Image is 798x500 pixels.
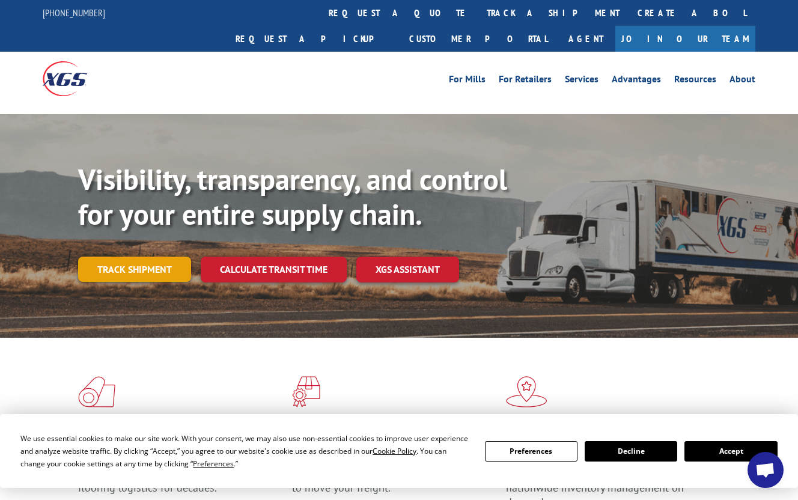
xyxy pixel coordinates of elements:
[78,160,507,233] b: Visibility, transparency, and control for your entire supply chain.
[78,257,191,282] a: Track shipment
[612,75,661,88] a: Advantages
[585,441,677,462] button: Decline
[684,441,777,462] button: Accept
[748,452,784,488] div: Open chat
[292,376,320,407] img: xgs-icon-focused-on-flooring-red
[78,452,264,495] span: As an industry carrier of choice, XGS has brought innovation and dedication to flooring logistics...
[193,459,234,469] span: Preferences
[729,75,755,88] a: About
[78,376,115,407] img: xgs-icon-total-supply-chain-intelligence-red
[674,75,716,88] a: Resources
[201,257,347,282] a: Calculate transit time
[356,257,459,282] a: XGS ASSISTANT
[227,26,400,52] a: Request a pickup
[400,26,556,52] a: Customer Portal
[373,446,416,456] span: Cookie Policy
[485,441,577,462] button: Preferences
[615,26,755,52] a: Join Our Team
[449,75,486,88] a: For Mills
[43,7,105,19] a: [PHONE_NUMBER]
[556,26,615,52] a: Agent
[499,75,552,88] a: For Retailers
[20,432,470,470] div: We use essential cookies to make our site work. With your consent, we may also use non-essential ...
[506,376,547,407] img: xgs-icon-flagship-distribution-model-red
[565,75,598,88] a: Services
